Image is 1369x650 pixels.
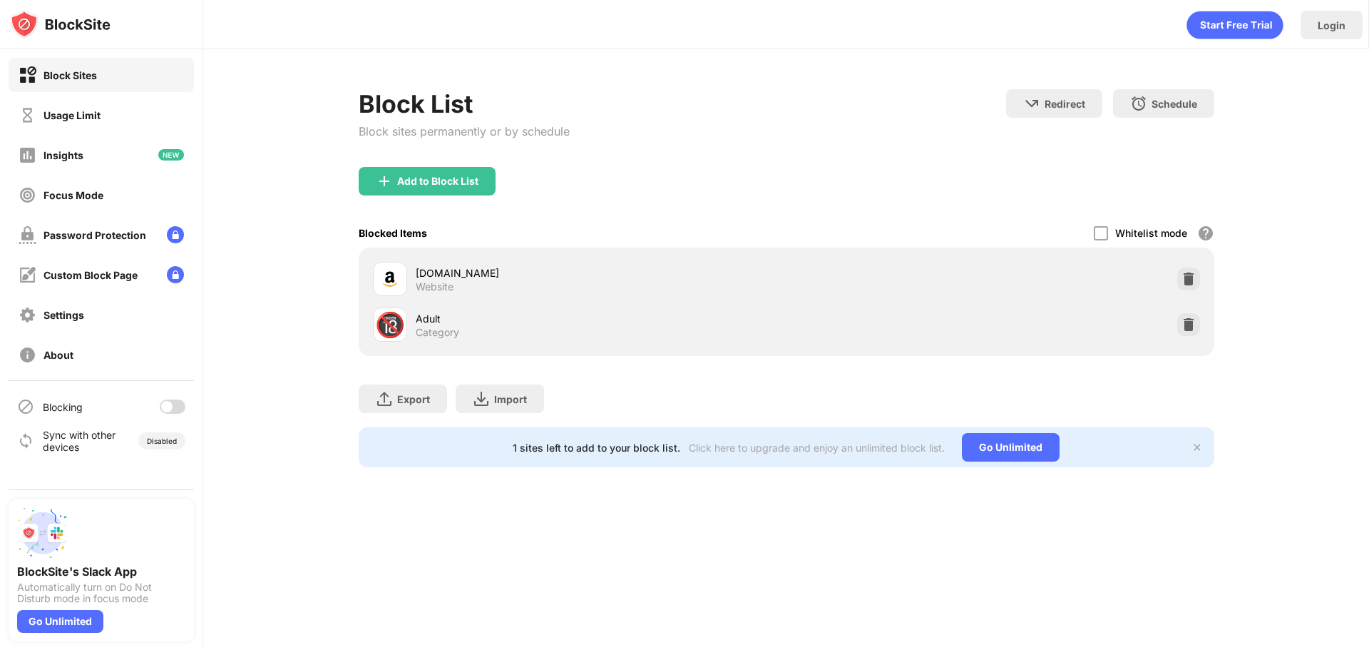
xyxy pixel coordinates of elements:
div: Import [494,393,527,405]
img: blocking-icon.svg [17,398,34,415]
img: password-protection-off.svg [19,226,36,244]
div: Automatically turn on Do Not Disturb mode in focus mode [17,582,185,604]
div: Adult [416,311,786,326]
div: animation [1186,11,1283,39]
div: Whitelist mode [1115,227,1187,239]
div: Usage Limit [43,109,101,121]
div: 1 sites left to add to your block list. [513,442,680,454]
div: About [43,349,73,361]
div: Login [1318,19,1345,31]
div: Blocking [43,401,83,413]
div: Sync with other devices [43,429,116,453]
div: Disabled [147,437,177,445]
img: block-on.svg [19,66,36,84]
img: settings-off.svg [19,306,36,324]
img: push-slack.svg [17,507,68,559]
div: Click here to upgrade and enjoy an unlimited block list. [689,442,945,454]
img: x-button.svg [1191,442,1203,453]
img: insights-off.svg [19,146,36,164]
div: Password Protection [43,229,146,241]
div: Go Unlimited [962,433,1060,462]
img: favicons [381,270,399,288]
div: BlockSite's Slack App [17,564,185,579]
img: sync-icon.svg [17,432,34,450]
div: Focus Mode [43,189,103,201]
div: Go Unlimited [17,610,103,633]
div: Insights [43,149,83,161]
img: new-icon.svg [158,149,184,161]
div: Schedule [1152,98,1197,110]
img: logo-blocksite.svg [10,10,111,39]
div: Website [416,280,453,293]
div: Add to Block List [397,176,478,187]
img: lock-menu.svg [167,226,184,243]
div: Redirect [1045,98,1085,110]
img: focus-off.svg [19,186,36,204]
div: Blocked Items [359,227,427,239]
div: Custom Block Page [43,269,138,281]
div: [DOMAIN_NAME] [416,265,786,280]
div: Export [397,393,430,405]
div: Block Sites [43,69,97,81]
img: time-usage-off.svg [19,106,36,124]
div: Block sites permanently or by schedule [359,124,570,138]
div: 🔞 [375,310,405,340]
div: Settings [43,309,84,321]
img: about-off.svg [19,346,36,364]
div: Category [416,326,459,339]
img: customize-block-page-off.svg [19,266,36,284]
div: Block List [359,89,570,118]
img: lock-menu.svg [167,266,184,283]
